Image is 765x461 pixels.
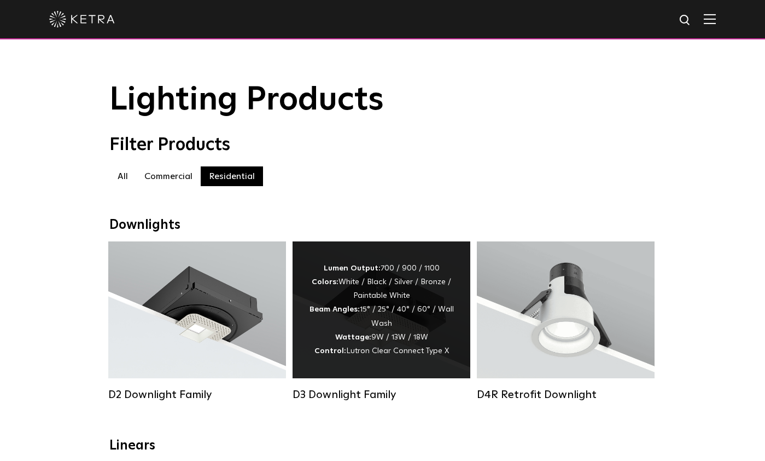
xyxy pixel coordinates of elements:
[309,306,360,313] strong: Beam Angles:
[108,241,286,401] a: D2 Downlight Family Lumen Output:1200Colors:White / Black / Gloss Black / Silver / Bronze / Silve...
[293,241,470,401] a: D3 Downlight Family Lumen Output:700 / 900 / 1100Colors:White / Black / Silver / Bronze / Paintab...
[312,278,338,286] strong: Colors:
[109,166,136,186] label: All
[109,135,656,155] div: Filter Products
[346,347,449,355] span: Lutron Clear Connect Type X
[477,241,655,401] a: D4R Retrofit Downlight Lumen Output:800Colors:White / BlackBeam Angles:15° / 25° / 40° / 60°Watta...
[109,217,656,233] div: Downlights
[335,333,371,341] strong: Wattage:
[314,347,346,355] strong: Control:
[477,388,655,401] div: D4R Retrofit Downlight
[679,14,692,27] img: search icon
[49,11,115,27] img: ketra-logo-2019-white
[293,388,470,401] div: D3 Downlight Family
[109,84,384,117] span: Lighting Products
[201,166,263,186] label: Residential
[309,262,454,358] div: 700 / 900 / 1100 White / Black / Silver / Bronze / Paintable White 15° / 25° / 40° / 60° / Wall W...
[704,14,716,24] img: Hamburger%20Nav.svg
[108,388,286,401] div: D2 Downlight Family
[324,264,381,272] strong: Lumen Output:
[109,438,656,454] div: Linears
[136,166,201,186] label: Commercial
